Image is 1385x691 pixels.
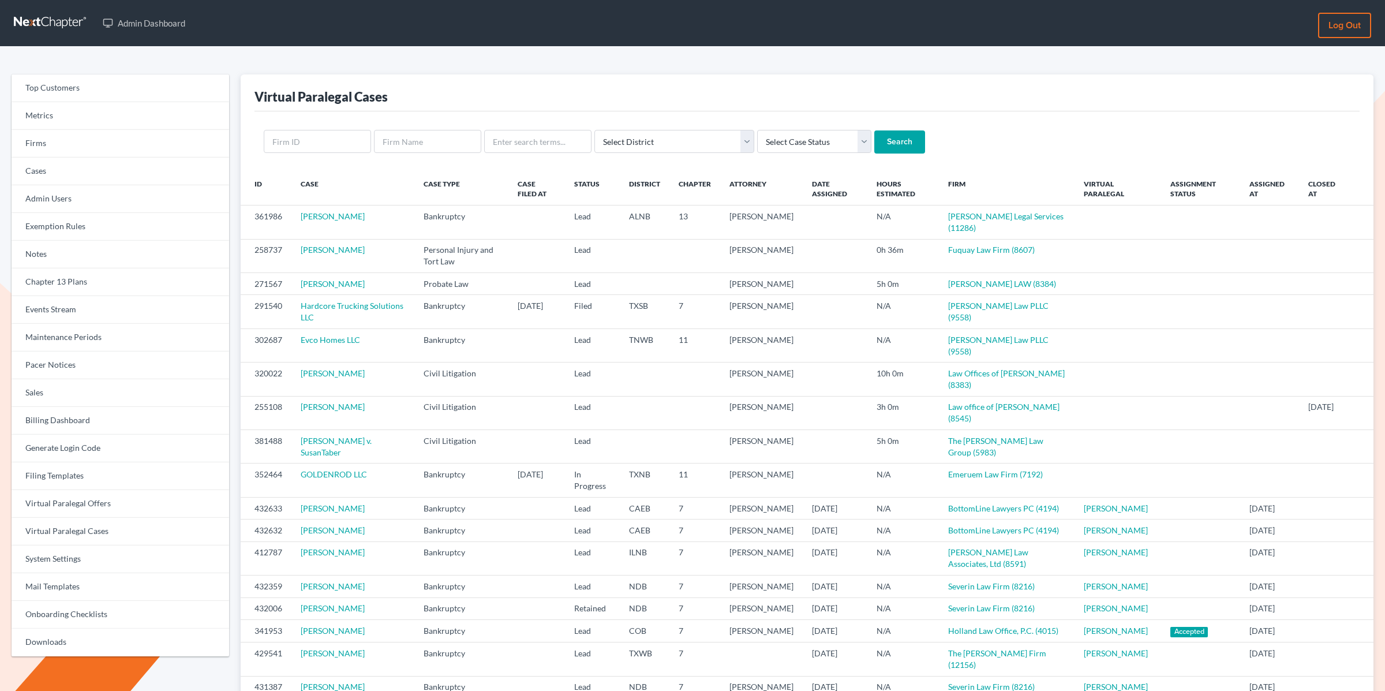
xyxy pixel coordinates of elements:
[948,581,1035,591] a: Severin Law Firm (8216)
[867,576,939,597] td: N/A
[12,158,229,185] a: Cases
[414,363,508,396] td: Civil Litigation
[720,597,803,619] td: [PERSON_NAME]
[669,206,720,239] td: 13
[565,464,620,497] td: In Progress
[803,597,867,619] td: [DATE]
[1240,520,1299,541] td: [DATE]
[12,573,229,601] a: Mail Templates
[620,172,669,206] th: District
[12,435,229,462] a: Generate Login Code
[1170,627,1208,637] span: Accepted
[669,520,720,541] td: 7
[867,328,939,362] td: N/A
[565,497,620,519] td: Lead
[1084,603,1148,613] a: [PERSON_NAME]
[414,619,508,642] td: Bankruptcy
[254,88,388,105] div: Virtual Paralegal Cases
[301,402,365,412] a: [PERSON_NAME]
[241,497,291,519] td: 432633
[414,430,508,464] td: Civil Litigation
[867,273,939,295] td: 5h 0m
[565,619,620,642] td: Lead
[948,211,1064,233] a: [PERSON_NAME] Legal Services (11286)
[241,273,291,295] td: 271567
[414,239,508,272] td: Personal Injury and Tort Law
[12,379,229,407] a: Sales
[565,643,620,676] td: Lead
[565,239,620,272] td: Lead
[414,497,508,519] td: Bankruptcy
[720,497,803,519] td: [PERSON_NAME]
[12,352,229,379] a: Pacer Notices
[1075,172,1161,206] th: Virtual Paralegal
[948,279,1056,289] a: [PERSON_NAME] LAW (8384)
[669,541,720,575] td: 7
[620,576,669,597] td: NDB
[241,576,291,597] td: 432359
[565,363,620,396] td: Lead
[867,597,939,619] td: N/A
[669,619,720,642] td: 7
[874,130,925,154] input: Search
[620,206,669,239] td: ALNB
[301,626,365,636] a: [PERSON_NAME]
[241,328,291,362] td: 302687
[374,130,481,153] input: Firm Name
[241,619,291,642] td: 341953
[241,464,291,497] td: 352464
[241,541,291,575] td: 412787
[720,273,803,295] td: [PERSON_NAME]
[720,363,803,396] td: [PERSON_NAME]
[1240,576,1299,597] td: [DATE]
[669,328,720,362] td: 11
[803,541,867,575] td: [DATE]
[414,576,508,597] td: Bankruptcy
[484,130,592,153] input: Enter search terms...
[620,464,669,497] td: TXNB
[301,301,403,322] a: Hardcore Trucking Solutions LLC
[948,335,1049,356] a: [PERSON_NAME] Law PLLC (9558)
[720,239,803,272] td: [PERSON_NAME]
[241,597,291,619] td: 432006
[414,206,508,239] td: Bankruptcy
[803,497,867,519] td: [DATE]
[1299,396,1350,429] td: [DATE]
[12,518,229,546] a: Virtual Paralegal Cases
[301,603,365,613] a: [PERSON_NAME]
[414,597,508,619] td: Bankruptcy
[241,430,291,464] td: 381488
[241,239,291,272] td: 258737
[669,464,720,497] td: 11
[720,206,803,239] td: [PERSON_NAME]
[12,546,229,573] a: System Settings
[948,648,1046,670] a: The [PERSON_NAME] Firm (12156)
[803,576,867,597] td: [DATE]
[867,430,939,464] td: 5h 0m
[948,301,1049,322] a: [PERSON_NAME] Law PLLC (9558)
[720,520,803,541] td: [PERSON_NAME]
[948,525,1059,535] a: BottomLine Lawyers PC (4194)
[1084,648,1148,658] a: [PERSON_NAME]
[301,525,365,535] a: [PERSON_NAME]
[1240,497,1299,519] td: [DATE]
[867,239,939,272] td: 0h 36m
[620,541,669,575] td: ILNB
[948,503,1059,513] a: BottomLine Lawyers PC (4194)
[565,430,620,464] td: Lead
[301,503,365,513] a: [PERSON_NAME]
[301,211,365,221] a: [PERSON_NAME]
[12,213,229,241] a: Exemption Rules
[12,601,229,629] a: Onboarding Checklists
[720,576,803,597] td: [PERSON_NAME]
[414,464,508,497] td: Bankruptcy
[1240,619,1299,642] td: [DATE]
[867,541,939,575] td: N/A
[291,172,415,206] th: Case
[565,520,620,541] td: Lead
[669,172,720,206] th: Chapter
[867,206,939,239] td: N/A
[565,396,620,429] td: Lead
[97,13,191,33] a: Admin Dashboard
[12,324,229,352] a: Maintenance Periods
